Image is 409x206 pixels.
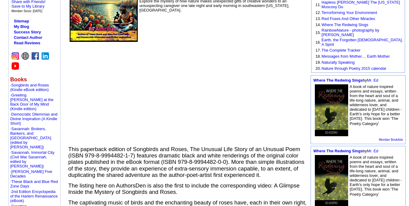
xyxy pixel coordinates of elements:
[14,24,29,29] a: My Blog
[14,35,42,40] a: Contact Author
[379,138,403,141] a: Member BookAds
[10,93,54,111] a: Greeting [PERSON_NAME] at the Back Door of My Mind (Kindle edition)
[12,52,19,60] img: ig.png
[10,127,51,149] a: Savannah: Brokers, Bankers, and [GEOGRAPHIC_DATA] (edited by [PERSON_NAME])
[350,155,402,197] font: A book of nature inspired poems and essays, written from the heart and soul of a life-long nature...
[322,28,379,37] a: RainbowNature - photography by [PERSON_NAME]
[315,16,321,21] font: 13.
[10,149,11,150] img: shim.gif
[313,78,363,83] a: Where The Redwing Sings
[10,126,11,127] img: shim.gif
[315,30,321,35] font: 15.
[10,112,58,126] font: ·
[41,52,49,60] img: linkedin.png
[367,78,378,83] a: Mr. Ed
[10,127,51,149] font: ·
[14,41,40,45] a: Read Reviews
[322,66,386,71] a: Nature through Poetry 2015 calendar
[14,19,29,23] a: Sitemap
[10,76,27,83] b: Books
[10,189,58,203] a: 2nd Edition Encyclopedia of the Harlem Renaissance (eBook)
[10,178,11,179] img: shim.gif
[12,9,42,13] font: Member Since: [DATE]
[322,22,368,27] a: Where The Redwing Sings
[367,149,378,153] a: Mr. Ed
[350,84,402,126] font: A book of nature inspired poems and essays, written from the heart and soul of a life-long nature...
[12,62,19,70] img: youtube.png
[315,48,321,52] font: 17.
[315,60,321,65] font: 19.
[315,84,348,136] img: 25007.jpg
[10,83,49,92] font: ·
[10,83,49,92] a: Songbirds and Roses (Kindle eBook edition)
[322,10,377,15] a: Terrorforming Your Environment
[313,149,378,153] font: by
[322,54,390,59] a: Messages from Mother.... Earth Mother
[10,179,58,188] font: ·
[10,169,52,178] a: [PERSON_NAME] Five Decades
[31,52,39,60] img: fb.png
[315,66,321,71] font: 20.
[322,16,375,21] a: Red Foxes And Other Miracles
[10,92,11,93] img: shim.gif
[10,169,52,178] font: ·
[10,188,11,189] img: shim.gif
[313,149,363,153] a: Where The Redwing Sings
[10,112,58,126] a: Democratic Dilemmas and Divine Inspiration (A Kindle Short)
[12,4,44,8] a: Save to My Library
[14,30,41,34] a: Success Story
[315,2,321,7] font: 11.
[322,38,403,47] a: Earth, the Forgotten [DEMOGRAPHIC_DATA], A Spirit
[10,179,58,188] a: These Black and Blue Red Zone Days
[315,22,321,27] font: 14.
[322,60,355,65] a: Naturally Speaking
[21,52,29,60] img: website.png
[10,93,54,111] font: ·
[10,189,58,203] font: ·
[10,150,54,168] a: Savannah, Immortal City (Civil War Savannah, edited by [PERSON_NAME])
[10,168,11,169] img: shim.gif
[315,54,321,59] font: 18.
[10,150,54,168] font: ·
[313,78,378,83] font: by
[68,146,304,178] span: This paperback edition of Songbirds and Roses, The Unusual Life Story of an Unusual Poem (ISBN 97...
[10,203,11,204] img: shim.gif
[315,10,321,15] font: 12.
[315,40,321,45] font: 16.
[68,42,238,137] iframe: YouTube video player
[322,48,361,52] a: The Complete Tracker
[10,111,11,112] img: shim.gif
[68,182,299,195] span: The listing here on AuthorsDen is also the first to include the corresponding video: A Glimpse In...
